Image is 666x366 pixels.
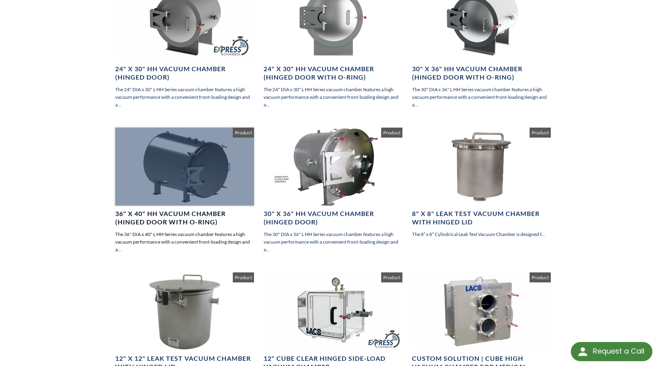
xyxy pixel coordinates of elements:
[115,230,254,254] p: The 36" DIA x 40" L HH Series vacuum chamber features a high vacuum performance with a convenient...
[571,342,652,361] div: Request a Call
[264,210,402,226] h4: 30" X 36" HH Vacuum Chamber (Hinged Door)
[381,272,402,282] span: Product
[530,128,551,137] span: Product
[412,65,551,82] h4: 30" X 36" HH Vacuum Chamber (Hinged Door with O-ring)
[576,345,589,358] img: round button
[412,230,551,238] p: The 8″ x 8″ Cylindrical Leak Test Vacuum Chamber is designed f...
[412,210,551,226] h4: 8" X 8" Leak Test Vacuum Chamber with Hinged Lid
[264,86,402,109] p: The 24" DIA x 30" L HH Series vacuum chamber features a high vacuum performance with a convenient...
[115,128,254,253] a: 36" X 40" HH Vacuum Chamber (Hinged Door with O-ring) The 36" DIA x 40" L HH Series vacuum chambe...
[412,128,551,238] a: 8" X 8" Leak Test Vacuum Chamber with Hinged Lid The 8″ x 8″ Cylindrical Leak Test Vacuum Chamber...
[593,342,644,360] div: Request a Call
[412,86,551,109] p: The 30" DIA x 36" L HH Series vacuum chamber features a high vacuum performance with a convenient...
[233,272,254,282] span: Product
[381,128,402,137] span: Product
[530,272,551,282] span: Product
[233,128,254,137] span: Product
[115,65,254,82] h4: 24" X 30" HH Vacuum Chamber (Hinged Door)
[115,86,254,109] p: The 24" DIA x 30" L HH Series vacuum chamber features a high vacuum performance with a convenient...
[264,128,402,253] a: 30" X 36" HH Vacuum Chamber (Hinged Door) The 30" DIA x 36" L HH Series vacuum chamber features a...
[264,230,402,254] p: The 30" DIA x 36" L HH Series vacuum chamber features a high vacuum performance with a convenient...
[115,210,254,226] h4: 36" X 40" HH Vacuum Chamber (Hinged Door with O-ring)
[264,65,402,82] h4: 24" X 30" HH Vacuum Chamber (Hinged Door with O-ring)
